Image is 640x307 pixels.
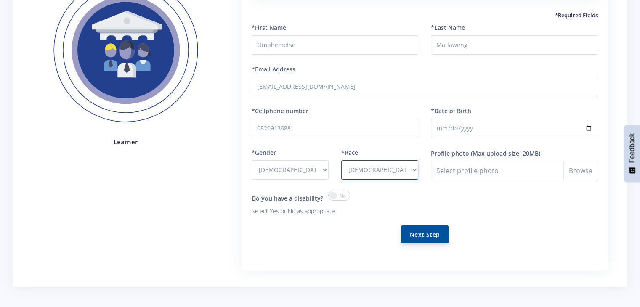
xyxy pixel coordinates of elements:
[252,65,295,74] label: *Email Address
[252,77,598,96] input: Email Address
[628,133,636,163] span: Feedback
[252,106,308,115] label: *Cellphone number
[252,11,598,20] h5: *Required Fields
[39,137,213,147] h4: Learner
[431,106,471,115] label: *Date of Birth
[401,225,449,243] button: Next Step
[252,119,419,138] input: Number with no spaces
[252,23,286,32] label: *First Name
[431,149,469,158] label: Profile photo
[341,148,358,157] label: *Race
[252,35,419,55] input: First Name
[431,35,598,55] input: Last Name
[431,23,465,32] label: *Last Name
[471,149,540,158] label: (Max upload size: 20MB)
[624,125,640,182] button: Feedback - Show survey
[252,194,323,203] label: Do you have a disability?
[252,148,276,157] label: *Gender
[252,206,419,216] p: Select Yes or No as appropriate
